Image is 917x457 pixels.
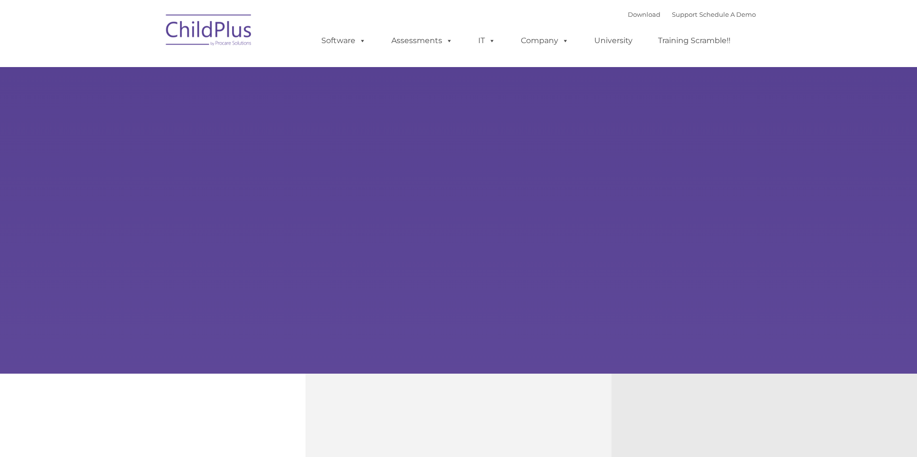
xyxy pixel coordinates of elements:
a: University [585,31,642,50]
a: Company [511,31,578,50]
a: Software [312,31,376,50]
img: ChildPlus by Procare Solutions [161,8,257,56]
a: Download [628,11,660,18]
a: Schedule A Demo [699,11,756,18]
a: Training Scramble!! [648,31,740,50]
font: | [628,11,756,18]
a: Assessments [382,31,462,50]
a: Support [672,11,697,18]
a: IT [469,31,505,50]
